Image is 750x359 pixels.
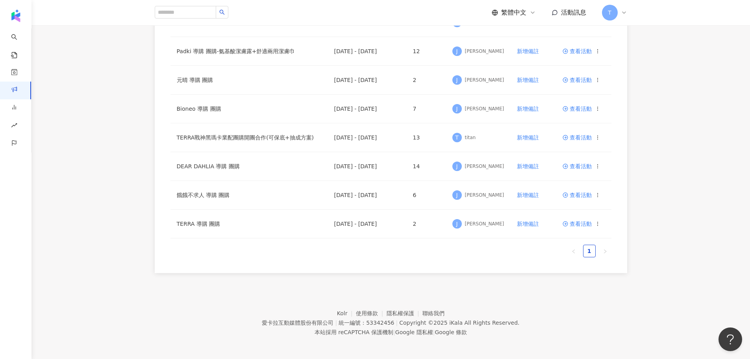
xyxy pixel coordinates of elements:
td: [DATE] - [DATE] [328,66,407,95]
a: Google 條款 [435,329,467,335]
a: 隱私權保護 [387,310,423,316]
a: 查看活動 [563,192,592,198]
td: 2 [407,210,446,238]
button: 新增備註 [517,158,539,174]
span: | [393,329,395,335]
a: 1 [583,245,595,257]
td: [DATE] - [DATE] [328,123,407,152]
div: titan [465,134,476,141]
span: left [571,249,576,254]
a: search [11,28,27,59]
div: [PERSON_NAME] [465,221,504,227]
span: 新增備註 [517,192,539,198]
li: Previous Page [567,245,580,257]
span: 新增備註 [517,134,539,141]
button: 新增備註 [517,43,539,59]
div: [PERSON_NAME] [465,106,504,112]
div: [PERSON_NAME] [465,77,504,84]
td: Bioneo 導購 團購 [170,95,328,123]
span: 新增備註 [517,221,539,227]
a: 查看活動 [563,77,592,83]
span: 活動訊息 [561,9,586,16]
td: 7 [407,95,446,123]
iframe: Help Scout Beacon - Open [719,327,742,351]
span: 繁體中文 [501,8,526,17]
td: 6 [407,181,446,210]
button: 新增備註 [517,130,539,145]
a: iKala [449,320,463,326]
span: J [456,162,457,171]
img: logo icon [9,9,22,22]
div: [PERSON_NAME] [465,163,504,170]
button: left [567,245,580,257]
a: 查看活動 [563,221,592,227]
span: 本站採用 reCAPTCHA 保護機制 [315,327,467,337]
span: J [456,219,457,228]
li: Next Page [599,245,611,257]
span: right [603,249,607,254]
button: 新增備註 [517,72,539,88]
li: 1 [583,245,596,257]
span: J [456,191,457,199]
a: 查看活動 [563,106,592,112]
a: 使用條款 [356,310,387,316]
td: 13 [407,123,446,152]
span: rise [11,117,17,135]
span: J [456,104,457,113]
td: 餓餓不求人 導購 團購 [170,181,328,210]
td: [DATE] - [DATE] [328,37,407,66]
td: [DATE] - [DATE] [328,181,407,210]
td: TERRA戰神黑瑪卡業配團購開團合作(可保底+抽成方案) [170,123,328,152]
div: 統一編號：53342456 [339,320,394,326]
span: 新增備註 [517,77,539,83]
div: Copyright © 2025 All Rights Reserved. [399,320,519,326]
td: Padki 導購 團購-氨基酸潔膚露+舒適兩用潔膚巾 [170,37,328,66]
span: J [456,47,457,56]
span: T [608,8,611,17]
td: 14 [407,152,446,181]
span: search [219,9,225,15]
button: right [599,245,611,257]
a: 查看活動 [563,135,592,140]
a: 聯絡我們 [422,310,444,316]
td: [DATE] - [DATE] [328,95,407,123]
span: | [335,320,337,326]
a: 查看活動 [563,164,592,169]
span: T [455,133,459,142]
td: DEAR DAHLIA 導購 團購 [170,152,328,181]
td: [DATE] - [DATE] [328,152,407,181]
span: 新增備註 [517,163,539,169]
a: Google 隱私權 [395,329,433,335]
button: 新增備註 [517,187,539,203]
td: 12 [407,37,446,66]
span: | [396,320,398,326]
div: [PERSON_NAME] [465,48,504,55]
span: J [456,76,457,84]
td: [DATE] - [DATE] [328,210,407,238]
a: 查看活動 [563,48,592,54]
span: 新增備註 [517,106,539,112]
button: 新增備註 [517,101,539,117]
td: 2 [407,66,446,95]
td: 元晴 導購 團購 [170,66,328,95]
a: Kolr [337,310,356,316]
button: 新增備註 [517,216,539,232]
div: 愛卡拉互動媒體股份有限公司 [262,320,333,326]
span: 新增備註 [517,48,539,54]
td: TERRA 導購 團購 [170,210,328,238]
div: [PERSON_NAME] [465,192,504,199]
span: | [433,329,435,335]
